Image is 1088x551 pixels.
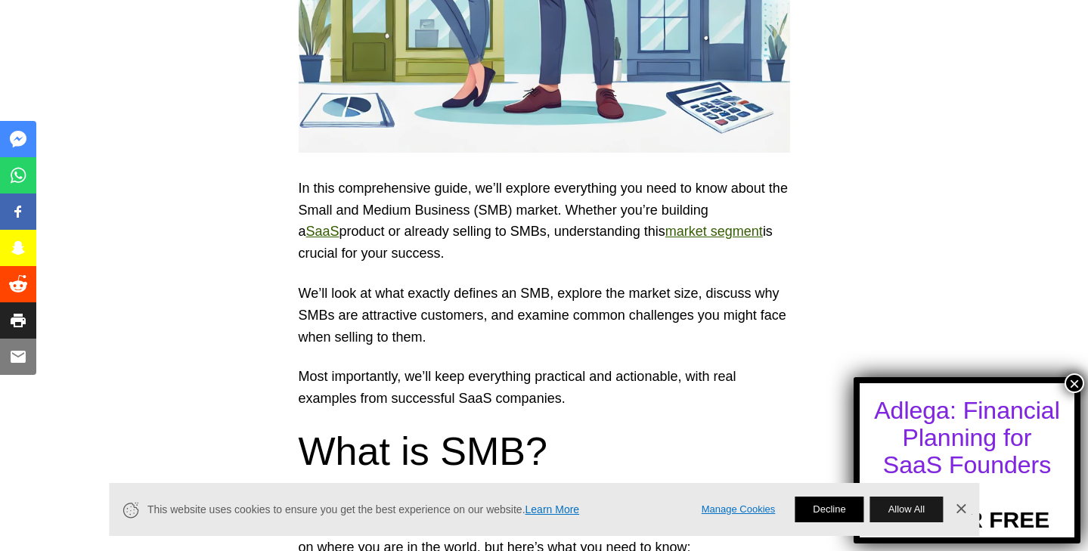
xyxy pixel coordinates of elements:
[795,497,863,522] button: Decline
[299,178,790,265] p: In this comprehensive guide, we’ll explore everything you need to know about the Small and Medium...
[870,497,943,522] button: Allow All
[949,498,972,521] a: Dismiss Banner
[702,502,776,518] a: Manage Cookies
[306,224,339,239] a: SaaS
[665,224,763,239] a: market segment
[885,481,1049,533] a: TRY FOR FREE
[147,502,680,518] span: This website uses cookies to ensure you get the best experience on our website.
[525,503,580,515] a: Learn More
[299,283,790,348] p: We’ll look at what exactly defines an SMB, explore the market size, discuss why SMBs are attracti...
[1065,373,1084,393] button: Close
[121,500,140,519] svg: Cookie Icon
[299,366,790,410] p: Most importantly, we’ll keep everything practical and actionable, with real examples from success...
[299,428,790,475] h2: What is SMB?
[873,397,1061,478] div: Adlega: Financial Planning for SaaS Founders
